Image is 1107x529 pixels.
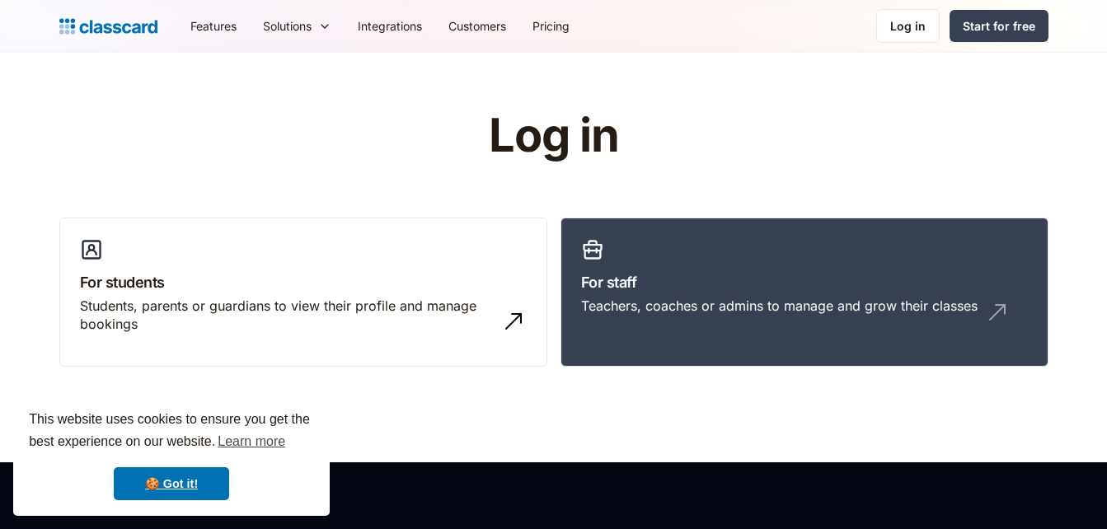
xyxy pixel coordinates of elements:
div: Teachers, coaches or admins to manage and grow their classes [581,297,978,315]
a: Customers [435,7,519,44]
div: Students, parents or guardians to view their profile and manage bookings [80,297,494,334]
h3: For students [80,271,527,293]
a: Features [177,7,250,44]
a: Log in [876,9,940,43]
div: cookieconsent [13,394,330,516]
a: dismiss cookie message [114,467,229,500]
a: Integrations [345,7,435,44]
h3: For staff [581,271,1028,293]
a: For studentsStudents, parents or guardians to view their profile and manage bookings [59,218,547,367]
div: Solutions [250,7,345,44]
div: Solutions [263,17,312,35]
div: Start for free [963,17,1035,35]
div: Log in [890,17,926,35]
a: For staffTeachers, coaches or admins to manage and grow their classes [561,218,1048,367]
a: learn more about cookies [215,429,288,454]
a: Start for free [950,10,1048,42]
span: This website uses cookies to ensure you get the best experience on our website. [29,410,314,454]
a: home [59,15,157,38]
a: Pricing [519,7,583,44]
h1: Log in [292,110,815,162]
